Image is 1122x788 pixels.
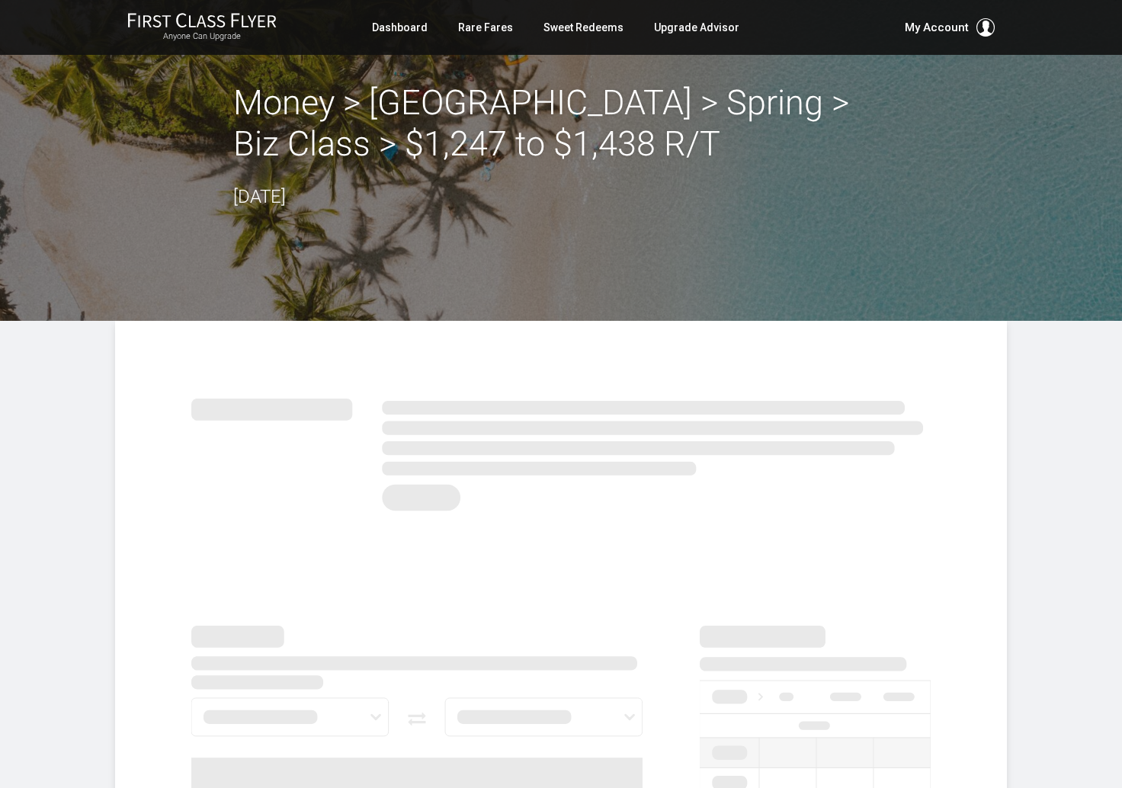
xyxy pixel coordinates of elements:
a: First Class FlyerAnyone Can Upgrade [127,12,277,43]
span: My Account [905,18,969,37]
small: Anyone Can Upgrade [127,31,277,42]
button: My Account [905,18,995,37]
img: summary.svg [191,382,931,520]
h2: Money > [GEOGRAPHIC_DATA] > Spring > Biz Class > $1,247 to $1,438 R/T [233,82,889,165]
a: Sweet Redeems [543,14,624,41]
a: Rare Fares [458,14,513,41]
time: [DATE] [233,186,286,207]
a: Upgrade Advisor [654,14,739,41]
a: Dashboard [372,14,428,41]
img: First Class Flyer [127,12,277,28]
